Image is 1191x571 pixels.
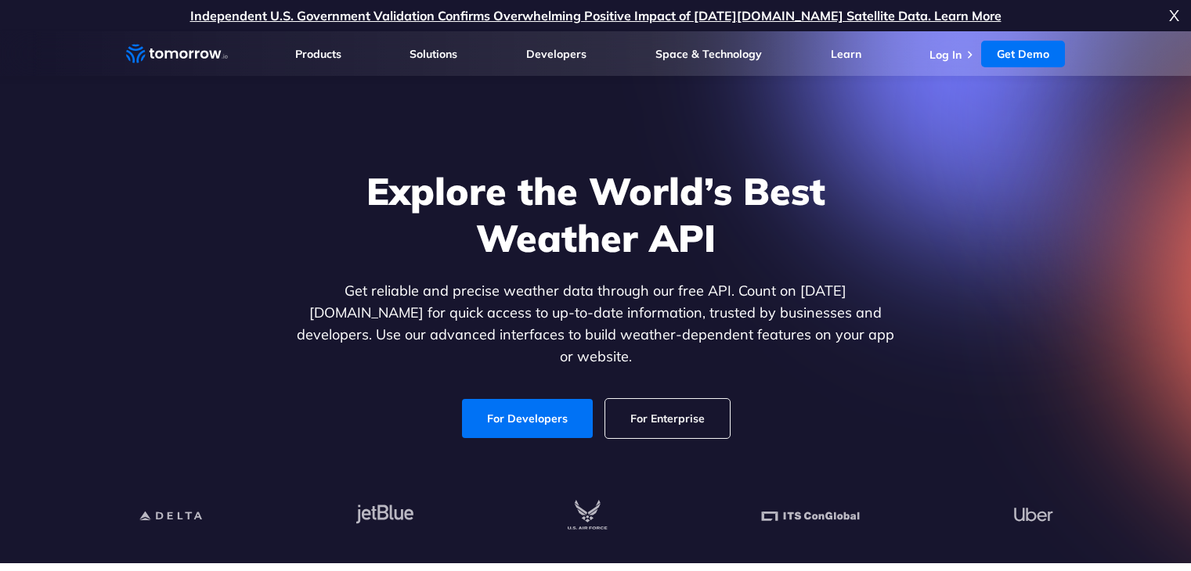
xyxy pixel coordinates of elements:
[410,47,457,61] a: Solutions
[981,41,1065,67] a: Get Demo
[294,280,898,368] p: Get reliable and precise weather data through our free API. Count on [DATE][DOMAIN_NAME] for quic...
[526,47,586,61] a: Developers
[605,399,730,438] a: For Enterprise
[126,42,228,66] a: Home link
[831,47,861,61] a: Learn
[294,167,898,261] h1: Explore the World’s Best Weather API
[462,399,593,438] a: For Developers
[655,47,762,61] a: Space & Technology
[295,47,341,61] a: Products
[190,8,1002,23] a: Independent U.S. Government Validation Confirms Overwhelming Positive Impact of [DATE][DOMAIN_NAM...
[929,48,962,62] a: Log In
